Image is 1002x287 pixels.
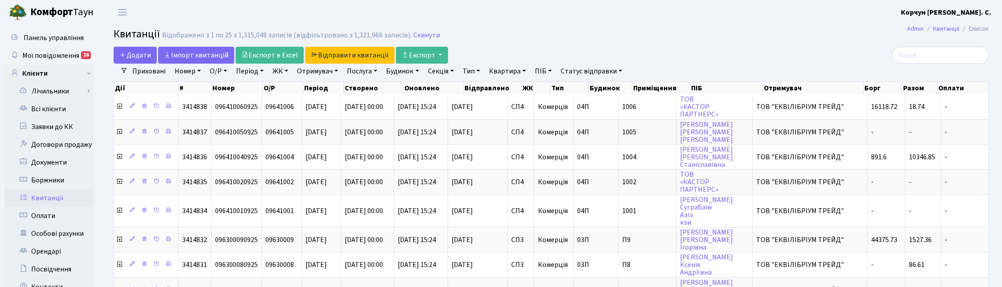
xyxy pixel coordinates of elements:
a: Admin [907,24,924,33]
span: [DATE] 00:00 [345,177,383,187]
span: [DATE] [305,127,327,137]
span: ТОВ "ЕКВІЛІБРІУМ ТРЕЙД" [756,103,864,110]
span: 1527.36 [909,235,932,245]
span: Комерція [538,206,568,216]
span: [DATE] 15:24 [398,152,436,162]
span: [DATE] 15:24 [398,206,436,216]
th: Борг [864,82,902,94]
span: 03П [577,260,589,270]
span: 86.61 [909,260,925,270]
span: [DATE] 00:00 [345,152,383,162]
b: Комфорт [30,5,73,19]
span: Комерція [538,102,568,112]
span: 096410040925 [215,152,258,162]
th: Будинок [589,82,633,94]
span: П9 [622,236,672,243]
a: ТОВ«КАСТОРПАРТНЕРС» [680,170,718,194]
span: 16118.72 [871,102,897,112]
span: [DATE] [305,152,327,162]
a: Особові рахунки [4,225,94,243]
span: 1005 [622,129,672,136]
span: - [909,127,912,137]
span: 09641001 [265,206,294,216]
th: О/Р [263,82,303,94]
a: Тип [459,64,484,79]
span: Панель управління [24,33,84,43]
span: 3414832 [182,235,207,245]
span: Комерція [538,235,568,245]
button: Переключити навігацію [111,5,134,20]
span: 891.6 [871,152,887,162]
span: 09641004 [265,152,294,162]
span: [DATE] [452,178,504,186]
a: Будинок [383,64,422,79]
span: ТОВ "ЕКВІЛІБРІУМ ТРЕЙД" [756,178,864,186]
span: СП3 [511,236,530,243]
a: Заявки до КК [4,118,94,136]
a: О/Р [206,64,231,79]
a: [PERSON_NAME][PERSON_NAME]Станіславівна [680,145,733,170]
span: [DATE] 00:00 [345,102,383,112]
span: 096300090925 [215,235,258,245]
span: - [945,103,985,110]
a: Додати [114,47,157,64]
span: [DATE] [452,154,504,161]
a: Квитанції [933,24,959,33]
span: 1001 [622,207,672,214]
a: Орендарі [4,243,94,260]
a: Приховані [129,64,169,79]
span: Комерція [538,260,568,270]
th: Разом [902,82,938,94]
span: - [945,154,985,161]
span: [DATE] [305,260,327,270]
span: [DATE] [305,177,327,187]
span: - [871,206,874,216]
span: - [909,206,912,216]
a: Корчун [PERSON_NAME]. С. [901,7,991,18]
div: Відображено з 1 по 25 з 1,315,048 записів (відфільтровано з 1,321,966 записів). [162,31,411,40]
span: 04П [577,152,589,162]
a: Всі клієнти [4,100,94,118]
span: 3414831 [182,260,207,270]
span: 3414834 [182,206,207,216]
a: Номер [171,64,204,79]
a: Панель управління [4,29,94,47]
span: ТОВ "ЕКВІЛІБРІУМ ТРЕЙД" [756,261,864,268]
span: ТОВ "ЕКВІЛІБРІУМ ТРЕЙД" [756,236,864,243]
th: Відправлено [464,82,522,94]
span: ТОВ "ЕКВІЛІБРІУМ ТРЕЙД" [756,154,864,161]
span: 09630009 [265,235,294,245]
span: [DATE] [452,129,504,136]
th: # [179,82,212,94]
th: Приміщення [632,82,690,94]
span: ТОВ "ЕКВІЛІБРІУМ ТРЕЙД" [756,207,864,214]
a: Посвідчення [4,260,94,278]
a: Документи [4,154,94,171]
span: [DATE] [452,103,504,110]
span: 3414836 [182,152,207,162]
a: Період [232,64,267,79]
span: - [945,236,985,243]
span: 09641002 [265,177,294,187]
span: [DATE] 15:24 [398,127,436,137]
span: 3414835 [182,177,207,187]
th: Період [303,82,344,94]
a: [PERSON_NAME][PERSON_NAME][PERSON_NAME] [680,120,733,145]
span: Комерція [538,127,568,137]
span: [DATE] [305,102,327,112]
input: Пошук... [892,47,989,64]
span: 096300080925 [215,260,258,270]
a: [PERSON_NAME][PERSON_NAME]Ігорівна [680,227,733,252]
span: СП4 [511,103,530,110]
li: Список [959,24,989,34]
a: Лічильники [10,82,94,100]
span: [DATE] 00:00 [345,235,383,245]
a: ТОВ«КАСТОРПАРТНЕРС» [680,94,718,119]
span: СП4 [511,154,530,161]
span: Додати [119,50,151,60]
span: [DATE] 15:24 [398,260,436,270]
th: ПІБ [690,82,763,94]
span: ТОВ "ЕКВІЛІБРІУМ ТРЕЙД" [756,129,864,136]
a: [PERSON_NAME]СуграбаімАзізкзи [680,195,733,227]
img: logo.png [9,4,27,21]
